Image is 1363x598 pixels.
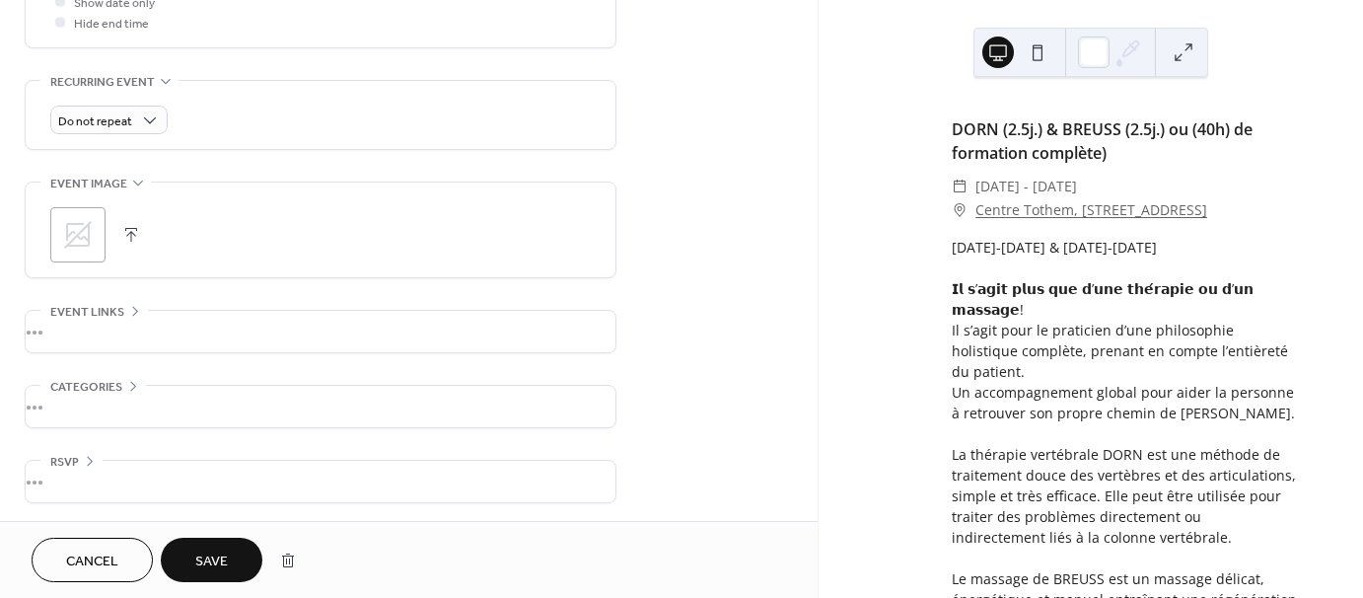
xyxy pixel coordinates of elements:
[952,175,968,198] div: ​
[952,117,1299,165] div: DORN (2.5j.) & BREUSS (2.5j.) ou (40h) de formation complète)
[195,552,228,572] span: Save
[26,386,615,427] div: •••
[32,538,153,582] button: Cancel
[975,175,1077,198] span: [DATE] - [DATE]
[50,207,106,262] div: ;
[50,452,79,473] span: RSVP
[58,111,132,133] span: Do not repeat
[50,72,155,93] span: Recurring event
[891,161,924,174] div: mars
[50,302,124,323] span: Event links
[26,311,615,352] div: •••
[26,461,615,502] div: •••
[50,174,127,194] span: Event image
[50,377,122,398] span: Categories
[975,198,1207,222] a: Centre Tothem, [STREET_ADDRESS]
[74,14,149,35] span: Hide end time
[66,552,118,572] span: Cancel
[894,132,921,157] div: 25
[952,198,968,222] div: ​
[161,538,262,582] button: Save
